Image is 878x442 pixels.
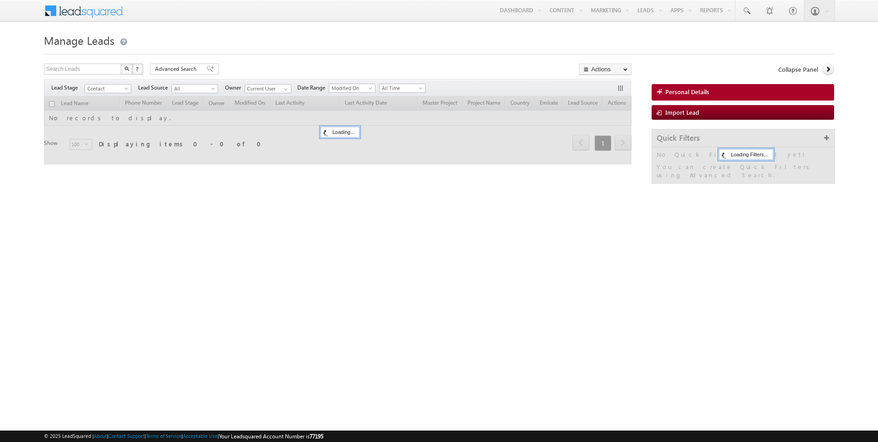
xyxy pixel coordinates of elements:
span: ? [136,65,140,73]
span: All Time [380,84,423,92]
div: Loading Filters... [719,149,773,160]
span: 77195 [310,433,323,440]
span: Personal Details [665,88,709,96]
img: Search [124,66,129,71]
button: Actions [579,64,632,75]
span: Lead Stage [51,84,85,92]
span: Owner [225,84,245,92]
span: Manage Leads [44,33,114,48]
span: Advanced Search [155,65,199,73]
a: Terms of Service [146,433,182,439]
a: Modified On [329,84,375,93]
span: Import Lead [665,108,699,116]
a: About [94,433,107,439]
div: Loading... [321,127,359,138]
span: Date Range [297,84,329,92]
span: Your Leadsquared Account Number is [219,433,323,440]
span: All [172,85,215,93]
span: © 2025 LeadSquared | | | | | [44,432,323,441]
a: Acceptable Use [183,433,218,439]
span: Contact [85,85,128,93]
span: Collapse Panel [778,65,818,74]
span: Modified On [329,84,373,92]
button: ? [132,64,143,75]
a: All [171,84,218,93]
a: Contact [85,84,131,93]
span: Lead Source [138,84,171,92]
input: Type to Search [245,84,291,93]
a: All Time [379,84,426,93]
a: Show All Items [279,85,290,94]
a: Personal Details [652,84,834,101]
a: Contact Support [108,433,145,439]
